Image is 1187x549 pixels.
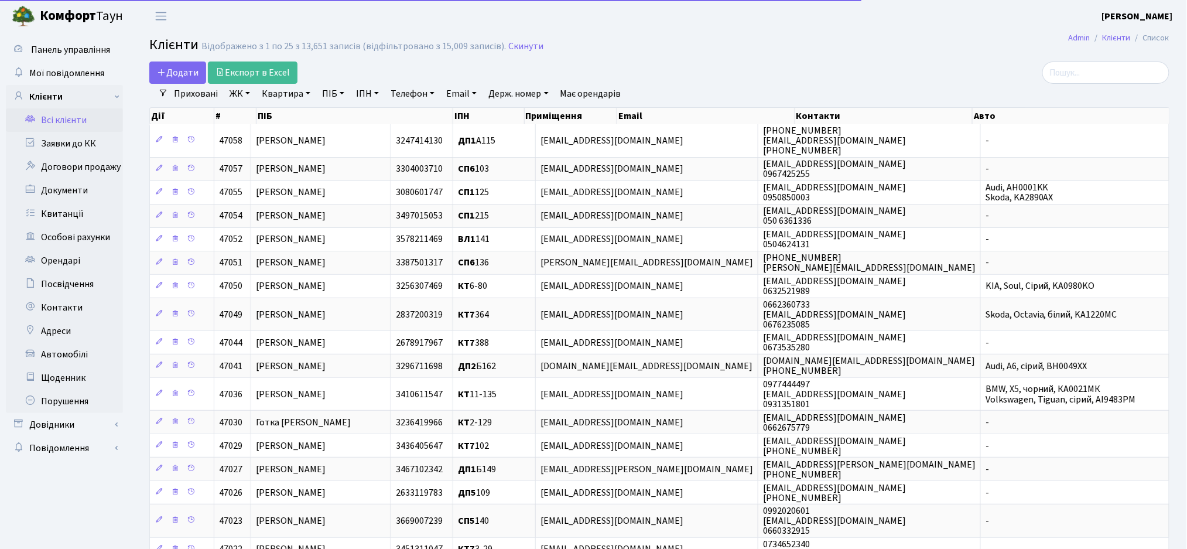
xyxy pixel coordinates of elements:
span: 2-129 [458,416,492,429]
b: КТ [458,388,470,401]
span: 2678917967 [396,336,443,349]
a: Додати [149,62,206,84]
span: [EMAIL_ADDRESS][DOMAIN_NAME] [541,163,683,176]
span: 3497015053 [396,210,443,223]
b: [PERSON_NAME] [1102,10,1173,23]
span: KIA, Soul, Сірий, KA0980KO [986,280,1095,293]
a: Клієнти [6,85,123,108]
span: 140 [458,514,489,527]
button: Переключити навігацію [146,6,176,26]
span: [PERSON_NAME] [256,210,326,223]
b: КТ [458,280,470,293]
span: - [986,163,989,176]
th: ПІБ [256,108,453,124]
span: [PERSON_NAME][EMAIL_ADDRESS][DOMAIN_NAME] [541,257,753,270]
span: 2633119783 [396,486,443,499]
a: ПІБ [317,84,349,104]
span: - [986,134,989,147]
span: [EMAIL_ADDRESS][DOMAIN_NAME] 0950850003 [763,181,906,204]
span: 102 [458,439,489,452]
span: [PERSON_NAME] [256,514,326,527]
a: Телефон [386,84,439,104]
a: [PERSON_NAME] [1102,9,1173,23]
span: 3296711698 [396,360,443,373]
a: Експорт в Excel [208,62,297,84]
span: 47027 [219,463,242,476]
span: [PERSON_NAME] [256,308,326,321]
a: Email [442,84,481,104]
a: Скинути [508,41,543,52]
span: [PHONE_NUMBER] [EMAIL_ADDRESS][DOMAIN_NAME] [PHONE_NUMBER] [763,124,906,157]
b: Комфорт [40,6,96,25]
span: [EMAIL_ADDRESS][DOMAIN_NAME] 0504624131 [763,228,906,251]
a: Щоденник [6,366,123,390]
span: 0662360733 [EMAIL_ADDRESS][DOMAIN_NAME] 0676235085 [763,298,906,331]
span: 3080601747 [396,186,443,199]
a: Документи [6,179,123,202]
a: Квартира [257,84,315,104]
span: 47030 [219,416,242,429]
a: Посвідчення [6,272,123,296]
span: 47051 [219,257,242,270]
span: [EMAIL_ADDRESS][DOMAIN_NAME] [541,210,683,223]
span: 3467102342 [396,463,443,476]
th: Авто [973,108,1169,124]
span: - [986,257,989,270]
span: 47049 [219,308,242,321]
nav: breadcrumb [1051,26,1187,50]
span: [EMAIL_ADDRESS][DOMAIN_NAME] [541,308,683,321]
b: КТ7 [458,308,475,321]
div: Відображено з 1 по 25 з 13,651 записів (відфільтровано з 15,009 записів). [201,41,506,52]
th: Контакти [795,108,973,124]
input: Пошук... [1042,62,1169,84]
a: Контакти [6,296,123,319]
a: Має орендарів [556,84,626,104]
span: [PERSON_NAME] [256,233,326,246]
span: [EMAIL_ADDRESS][DOMAIN_NAME] [541,486,683,499]
span: [EMAIL_ADDRESS][DOMAIN_NAME] [541,233,683,246]
span: 109 [458,486,490,499]
span: [DOMAIN_NAME][EMAIL_ADDRESS][DOMAIN_NAME] [541,360,752,373]
span: - [986,463,989,476]
span: [EMAIL_ADDRESS][DOMAIN_NAME] [541,336,683,349]
span: - [986,486,989,499]
span: 47023 [219,514,242,527]
span: [PERSON_NAME] [256,439,326,452]
span: - [986,416,989,429]
a: Квитанції [6,202,123,226]
span: 47055 [219,186,242,199]
span: [EMAIL_ADDRESS][DOMAIN_NAME] [541,388,683,401]
span: [EMAIL_ADDRESS][DOMAIN_NAME] 0967425255 [763,158,906,180]
span: 3436405647 [396,439,443,452]
span: - [986,233,989,246]
span: 2837200319 [396,308,443,321]
span: 141 [458,233,490,246]
span: Готка [PERSON_NAME] [256,416,351,429]
a: Адреси [6,319,123,343]
span: 3247414130 [396,134,443,147]
span: [EMAIL_ADDRESS][PERSON_NAME][DOMAIN_NAME] [PHONE_NUMBER] [763,458,976,481]
b: СП1 [458,210,475,223]
span: [PERSON_NAME] [256,186,326,199]
span: 47044 [219,336,242,349]
span: 3410611547 [396,388,443,401]
span: [EMAIL_ADDRESS][DOMAIN_NAME] [541,439,683,452]
span: [EMAIL_ADDRESS][DOMAIN_NAME] [541,514,683,527]
span: [PHONE_NUMBER] [PERSON_NAME][EMAIL_ADDRESS][DOMAIN_NAME] [763,251,976,274]
a: Автомобілі [6,343,123,366]
th: # [214,108,256,124]
span: [PERSON_NAME] [256,280,326,293]
span: Панель управління [31,43,110,56]
span: 47054 [219,210,242,223]
span: Skoda, Octavia, білий, KA1220MC [986,308,1117,321]
span: [PERSON_NAME] [256,163,326,176]
span: [PERSON_NAME] [256,388,326,401]
span: Б162 [458,360,496,373]
a: ЖК [225,84,255,104]
span: 47057 [219,163,242,176]
span: [EMAIL_ADDRESS][DOMAIN_NAME] [PHONE_NUMBER] [763,435,906,458]
span: 47029 [219,439,242,452]
span: [DOMAIN_NAME][EMAIL_ADDRESS][DOMAIN_NAME] [PHONE_NUMBER] [763,354,975,377]
span: 103 [458,163,489,176]
th: Приміщення [525,108,618,124]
